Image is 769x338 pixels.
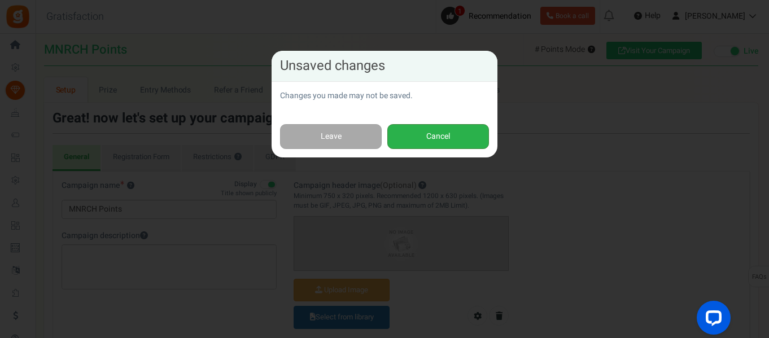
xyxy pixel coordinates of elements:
p: Changes you made may not be saved. [280,90,489,102]
a: Leave [280,124,382,150]
button: Cancel [387,124,489,150]
h4: Unsaved changes [280,59,489,73]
